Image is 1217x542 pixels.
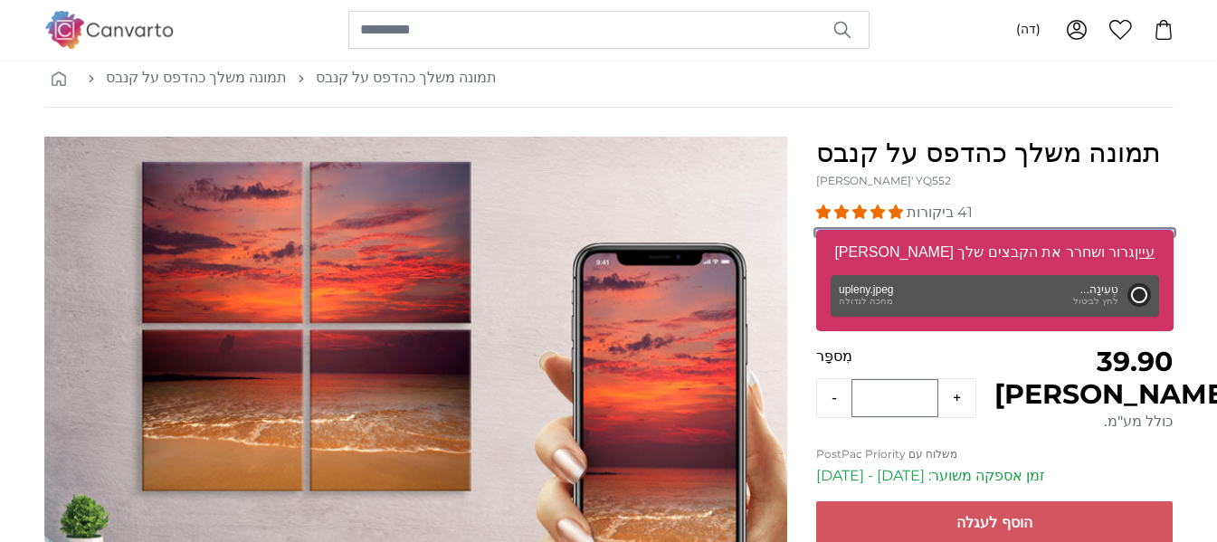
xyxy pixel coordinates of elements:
button: (דה) [1002,14,1055,46]
font: כולל מע"מ. [1104,413,1173,430]
a: תמונה משלך כהדפס על קנבס [316,67,497,89]
font: משלוח עם PostPac Priority [816,447,957,461]
font: תמונה משלך כהדפס על קנבס [316,69,497,86]
font: (דה) [1016,21,1041,37]
font: - [832,389,837,406]
button: + [938,380,975,416]
nav: פירורי לחם [44,49,1174,108]
font: 41 ביקורות [907,204,973,221]
font: זמן אספקה ​​משוער: [DATE] - [DATE] [816,467,1045,484]
font: מִספָּר [816,347,852,365]
span: 4.98 כוכבים [816,204,907,221]
a: תמונה משלך כהדפס על קנבס [106,67,287,89]
button: - [817,380,851,416]
img: קנברטו [44,11,175,48]
font: [PERSON_NAME]' YQ552 [816,174,951,187]
font: + [953,389,961,406]
font: תמונה משלך כהדפס על קנבס [816,136,1161,169]
font: תמונה משלך כהדפס על קנבס [106,69,287,86]
font: עיין [1135,244,1155,260]
font: גרור ושחרר את הקבצים שלך [PERSON_NAME] [834,244,1135,260]
font: הוסף לעגלה [956,514,1032,531]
